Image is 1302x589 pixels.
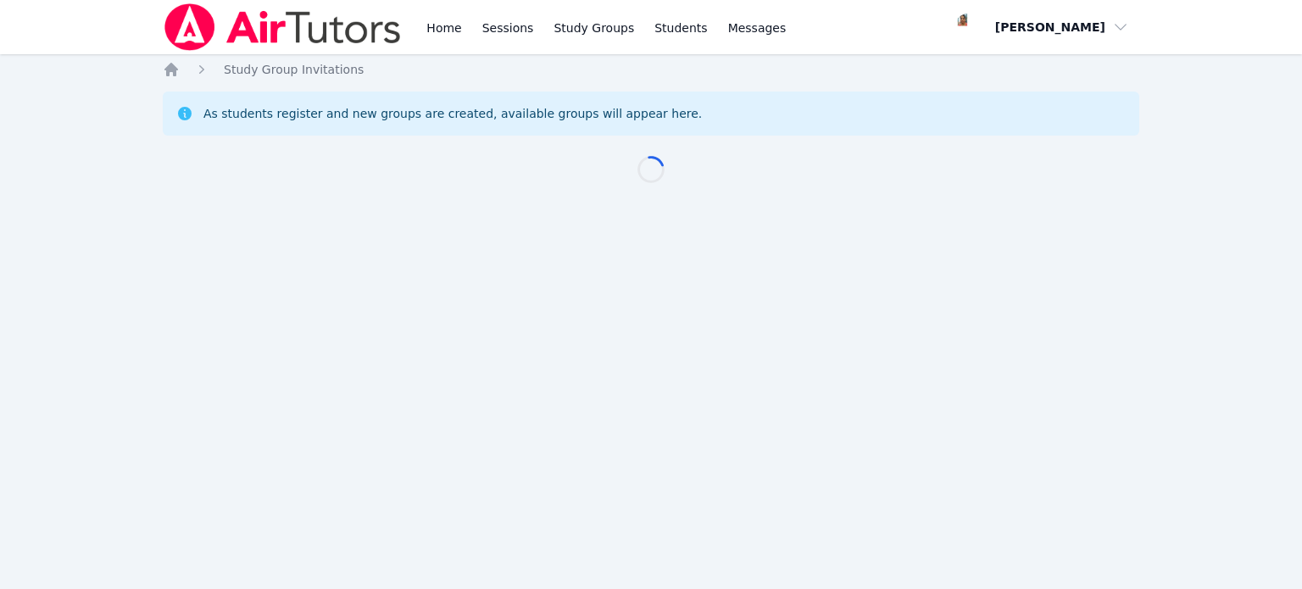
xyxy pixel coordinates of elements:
[728,19,787,36] span: Messages
[163,61,1139,78] nav: Breadcrumb
[224,61,364,78] a: Study Group Invitations
[224,63,364,76] span: Study Group Invitations
[163,3,403,51] img: Air Tutors
[203,105,702,122] div: As students register and new groups are created, available groups will appear here.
